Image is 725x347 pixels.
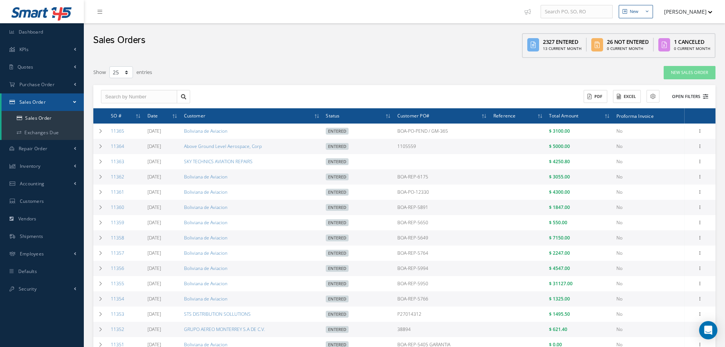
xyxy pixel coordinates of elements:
[326,158,349,165] span: Entered
[613,230,685,246] td: No
[20,180,45,187] span: Accounting
[111,219,124,226] a: 11359
[111,250,124,256] a: 11357
[549,326,567,333] span: $ 621.40
[184,173,227,180] a: Boliviana de Aviacion
[111,158,124,165] a: 11363
[144,215,181,230] td: [DATE]
[326,173,349,180] span: Entered
[111,280,124,287] a: 11355
[394,185,490,200] td: BOA-PO-12330
[20,198,44,204] span: Customers
[111,143,124,149] a: 11364
[326,128,349,135] span: Entered
[184,280,227,287] a: Boliviana de Aviacion
[394,246,490,261] td: BOA-REP-5764
[111,265,124,271] a: 11356
[19,29,43,35] span: Dashboard
[326,250,349,257] span: Entered
[616,112,654,119] span: Proforma Invoice
[613,261,685,276] td: No
[613,139,685,154] td: No
[549,173,570,180] span: $ 3055.00
[144,291,181,307] td: [DATE]
[549,112,578,119] span: Total Amount
[20,233,43,239] span: Shipments
[613,200,685,215] td: No
[111,235,124,241] a: 11358
[111,189,124,195] a: 11361
[549,280,573,287] span: $ 31127.00
[619,5,653,18] button: New
[394,169,490,185] td: BOA-REP-6175
[613,276,685,291] td: No
[326,311,349,318] span: Entered
[394,276,490,291] td: BOA-REP-5950
[111,296,124,302] a: 11354
[674,46,710,51] div: 0 Current Month
[147,112,158,119] span: Date
[549,235,570,241] span: $ 7150.00
[326,204,349,211] span: Entered
[184,326,265,333] a: GRUPO AEREO MONTERREY S.A DE C.V.
[111,311,124,317] a: 11353
[613,291,685,307] td: No
[2,93,84,111] a: Sales Order
[326,235,349,241] span: Entered
[101,90,177,104] input: Search by Number
[630,8,639,15] div: New
[144,185,181,200] td: [DATE]
[144,169,181,185] td: [DATE]
[664,66,715,79] a: New Sales Order
[394,307,490,322] td: P27014312
[613,90,641,103] button: Excel
[394,322,490,337] td: 38894
[144,261,181,276] td: [DATE]
[184,265,227,271] a: Boliviana de Aviacion
[394,215,490,230] td: BOA-REP-5650
[326,280,349,287] span: Entered
[19,145,48,152] span: Repair Order
[607,38,648,46] div: 26 Not Entered
[613,124,685,139] td: No
[19,286,37,292] span: Security
[184,128,227,134] a: Boliviana de Aviacion
[20,251,44,257] span: Employees
[18,215,37,222] span: Vendors
[136,66,152,76] label: entries
[2,111,84,125] a: Sales Order
[394,261,490,276] td: BOA-REP-5994
[543,46,581,51] div: 13 Current Month
[541,5,613,19] input: Search PO, SO, RO
[18,268,37,275] span: Defaults
[613,322,685,337] td: No
[657,4,712,19] button: [PERSON_NAME]
[394,200,490,215] td: BOA-REP-5891
[613,169,685,185] td: No
[184,250,227,256] a: Boliviana de Aviacion
[184,158,253,165] a: SKY TECHNICS AVIATION REPAIRS
[111,112,122,119] span: SO #
[397,112,429,119] span: Customer PO#
[111,173,124,180] a: 11362
[144,276,181,291] td: [DATE]
[184,204,227,210] a: Boliviana de Aviacion
[184,112,206,119] span: Customer
[326,112,339,119] span: Status
[144,230,181,246] td: [DATE]
[18,64,34,70] span: Quotes
[19,99,46,105] span: Sales Order
[394,124,490,139] td: BOA-PO-PEND / GM-365
[144,200,181,215] td: [DATE]
[607,46,648,51] div: 0 Current Month
[111,204,124,210] a: 11360
[184,296,227,302] a: Boliviana de Aviacion
[144,246,181,261] td: [DATE]
[549,204,570,210] span: $ 1847.00
[674,38,710,46] div: 1 Canceled
[613,154,685,169] td: No
[549,311,570,317] span: $ 1495.50
[549,250,570,256] span: $ 2247.00
[584,90,607,103] button: PDF
[394,139,490,154] td: 1105559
